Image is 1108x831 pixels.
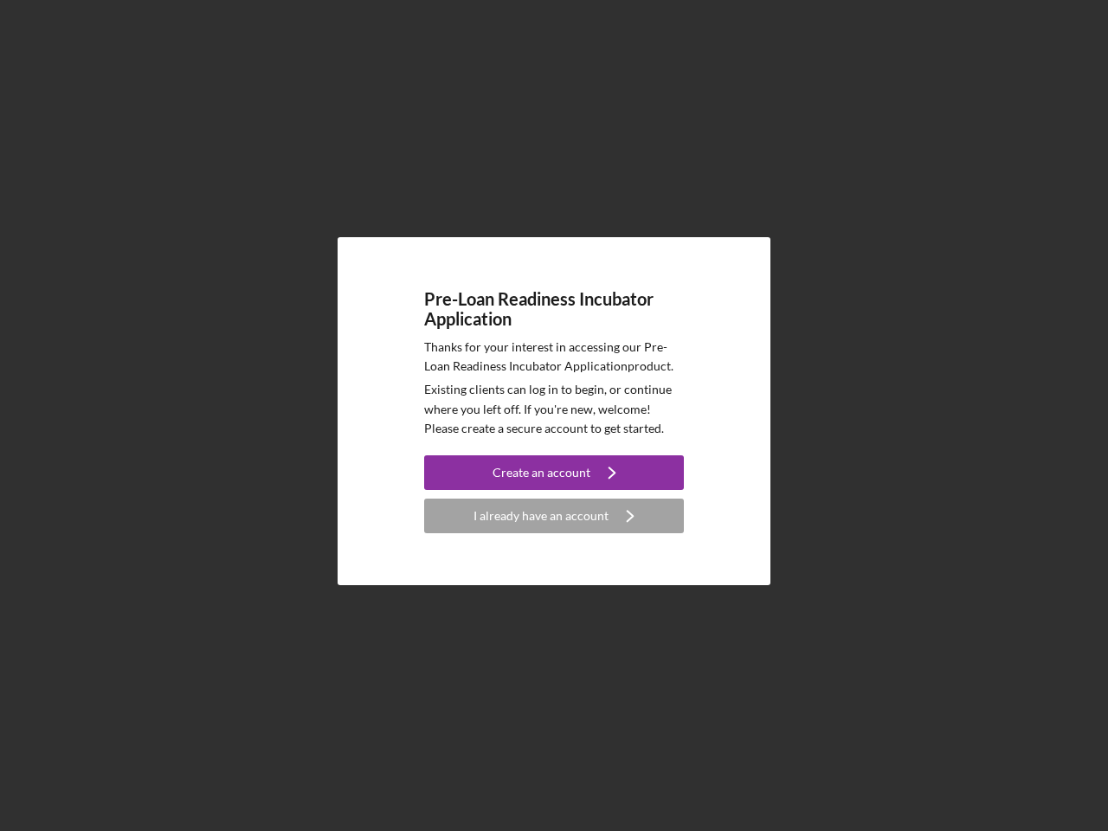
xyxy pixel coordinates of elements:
p: Thanks for your interest in accessing our Pre-Loan Readiness Incubator Application product. [424,338,684,377]
div: Create an account [493,455,590,490]
p: Existing clients can log in to begin, or continue where you left off. If you're new, welcome! Ple... [424,380,684,438]
div: I already have an account [473,499,609,533]
button: Create an account [424,455,684,490]
a: Create an account [424,455,684,494]
h4: Pre-Loan Readiness Incubator Application [424,289,684,329]
button: I already have an account [424,499,684,533]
